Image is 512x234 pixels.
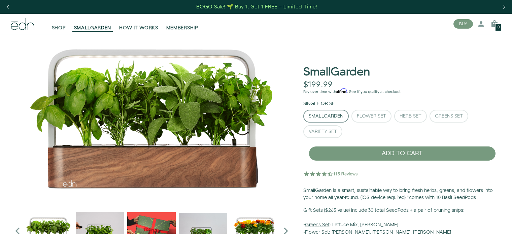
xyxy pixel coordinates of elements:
u: Greens Set [305,222,330,228]
div: $199.99 [303,80,333,90]
div: BOGO Sale! 🌱 Buy 1, Get 1 FREE – Limited Time! [196,3,317,10]
b: Gift Sets ($265 value) Include 30 total SeedPods + a pair of pruning snips: [303,207,465,214]
div: Herb Set [400,114,421,119]
div: Flower Set [357,114,386,119]
h1: SmallGarden [303,66,370,78]
div: 1 / 6 [11,34,292,202]
span: 0 [498,26,500,29]
span: HOW IT WORKS [119,25,158,31]
button: Greens Set [430,110,468,123]
span: SHOP [52,25,66,31]
img: 4.5 star rating [303,167,359,180]
div: Variety Set [309,129,337,134]
a: BOGO Sale! 🌱 Buy 1, Get 1 FREE – Limited Time! [196,2,318,12]
div: SmallGarden [309,114,343,119]
a: HOW IT WORKS [115,16,162,31]
span: SMALLGARDEN [74,25,111,31]
p: SmallGarden is a smart, sustainable way to bring fresh herbs, greens, and flowers into your home ... [303,187,501,202]
a: SHOP [48,16,70,31]
img: Official-EDN-SMALLGARDEN-HERB-HERO-SLV-2000px_4096x.png [11,34,292,202]
button: Variety Set [303,125,342,138]
button: BUY [453,19,473,29]
button: Flower Set [351,110,391,123]
a: MEMBERSHIP [162,16,202,31]
label: Single or Set [303,100,338,107]
span: MEMBERSHIP [166,25,198,31]
button: ADD TO CART [309,146,496,161]
iframe: Opens a widget where you can find more information [460,214,505,231]
div: Greens Set [435,114,463,119]
button: SmallGarden [303,110,349,123]
button: Herb Set [394,110,427,123]
span: Affirm [336,89,347,93]
a: SMALLGARDEN [70,16,115,31]
p: Pay over time with . See if you qualify at checkout. [303,89,501,95]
